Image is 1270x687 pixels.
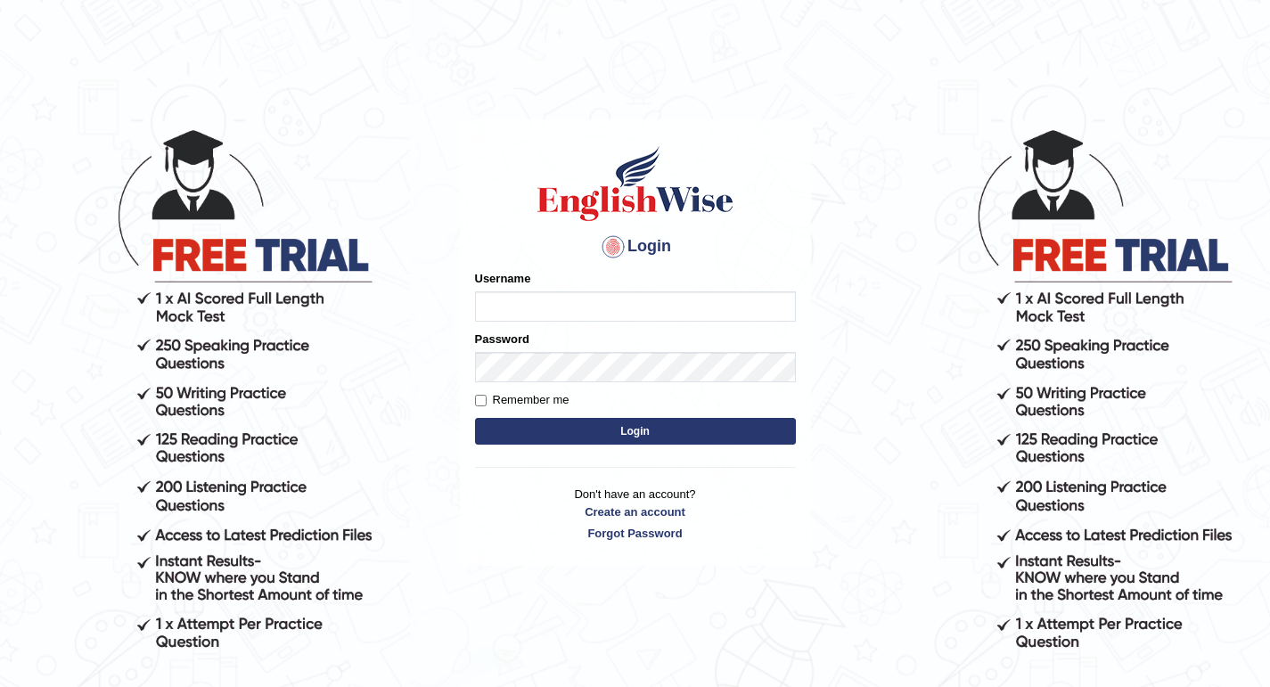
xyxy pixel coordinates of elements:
h4: Login [475,233,796,261]
label: Remember me [475,391,569,409]
a: Create an account [475,503,796,520]
label: Password [475,331,529,348]
label: Username [475,270,531,287]
img: Logo of English Wise sign in for intelligent practice with AI [534,143,737,224]
input: Remember me [475,395,487,406]
a: Forgot Password [475,525,796,542]
button: Login [475,418,796,445]
p: Don't have an account? [475,486,796,541]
